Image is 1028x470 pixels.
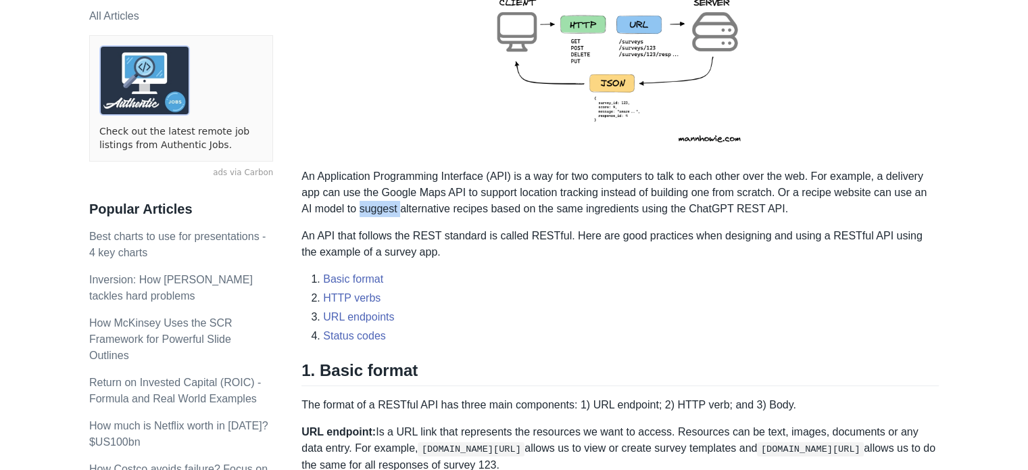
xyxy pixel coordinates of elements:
a: Basic format [323,273,383,285]
a: URL endpoints [323,311,394,323]
a: Best charts to use for presentations - 4 key charts [89,231,266,258]
code: [DOMAIN_NAME][URL] [418,442,524,456]
h2: 1. Basic format [301,360,939,386]
a: Inversion: How [PERSON_NAME] tackles hard problems [89,274,253,302]
a: Status codes [323,330,386,342]
p: An API that follows the REST standard is called RESTful. Here are good practices when designing a... [301,228,939,260]
code: [DOMAIN_NAME][URL] [757,442,864,456]
h3: Popular Articles [89,201,273,218]
a: Return on Invested Capital (ROIC) - Formula and Real World Examples [89,377,261,404]
a: All Articles [89,10,139,22]
a: ads via Carbon [89,167,273,179]
p: An Application Programming Interface (API) is a way for two computers to talk to each other over ... [301,168,939,217]
p: The format of a RESTful API has three main components: 1) URL endpoint; 2) HTTP verb; and 3) Body. [301,397,939,413]
a: How McKinsey Uses the SCR Framework for Powerful Slide Outlines [89,317,232,361]
strong: URL endpoint: [301,426,376,438]
img: ads via Carbon [99,45,190,116]
a: Check out the latest remote job listings from Authentic Jobs. [99,125,263,151]
a: How much is Netflix worth in [DATE]? $US100bn [89,420,268,448]
a: HTTP verbs [323,292,381,304]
